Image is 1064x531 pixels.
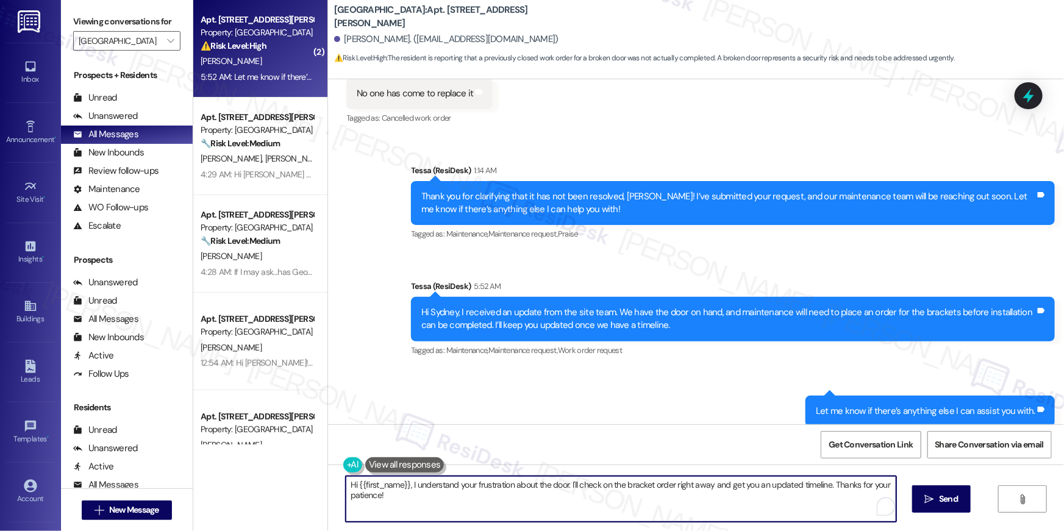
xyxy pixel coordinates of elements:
[73,91,117,104] div: Unread
[201,326,313,338] div: Property: [GEOGRAPHIC_DATA]
[927,431,1052,458] button: Share Conversation via email
[334,52,954,65] span: : The resident is reporting that a previously closed work order for a broken door was not actuall...
[488,229,558,239] span: Maintenance request ,
[44,193,46,202] span: •
[201,55,262,66] span: [PERSON_NAME]
[82,501,172,520] button: New Message
[201,208,313,221] div: Apt. [STREET_ADDRESS][PERSON_NAME]
[73,479,138,491] div: All Messages
[201,153,265,164] span: [PERSON_NAME]
[411,341,1055,359] div: Tagged as:
[73,146,144,159] div: New Inbounds
[73,12,180,31] label: Viewing conversations for
[201,71,433,82] div: 5:52 AM: Let me know if there’s anything else I can assist you with.
[201,342,262,353] span: [PERSON_NAME]
[73,331,144,344] div: New Inbounds
[411,164,1055,181] div: Tessa (ResiDesk)
[6,296,55,329] a: Buildings
[6,416,55,449] a: Templates •
[1018,494,1027,504] i: 
[47,433,49,441] span: •
[73,201,148,214] div: WO Follow-ups
[73,460,114,473] div: Active
[558,345,622,355] span: Work order request
[73,368,129,380] div: Follow Ups
[935,438,1044,451] span: Share Conversation via email
[201,440,262,451] span: [PERSON_NAME]
[201,235,280,246] strong: 🔧 Risk Level: Medium
[334,4,578,30] b: [GEOGRAPHIC_DATA]: Apt. [STREET_ADDRESS][PERSON_NAME]
[79,31,161,51] input: All communities
[61,254,193,266] div: Prospects
[201,357,874,368] div: 12:54 AM: Hi [PERSON_NAME]! I'm checking in on your latest work order ([URL][DOMAIN_NAME]., ID: 1...
[488,345,558,355] span: Maintenance request ,
[42,253,44,262] span: •
[201,138,280,149] strong: 🔧 Risk Level: Medium
[73,128,138,141] div: All Messages
[471,164,496,177] div: 1:14 AM
[73,349,114,362] div: Active
[109,504,159,516] span: New Message
[18,10,43,33] img: ResiDesk Logo
[6,356,55,389] a: Leads
[167,36,174,46] i: 
[334,53,387,63] strong: ⚠️ Risk Level: High
[912,485,971,513] button: Send
[334,33,559,46] div: [PERSON_NAME]. ([EMAIL_ADDRESS][DOMAIN_NAME])
[73,313,138,326] div: All Messages
[411,225,1055,243] div: Tagged as:
[95,505,104,515] i: 
[346,476,896,522] textarea: To enrich screen reader interactions, please activate Accessibility in Grammarly extension settings
[201,221,313,234] div: Property: [GEOGRAPHIC_DATA]
[816,405,1035,418] div: Let me know if there’s anything else I can assist you with.
[821,431,921,458] button: Get Conversation Link
[61,69,193,82] div: Prospects + Residents
[558,229,578,239] span: Praise
[201,423,313,436] div: Property: [GEOGRAPHIC_DATA]
[925,494,934,504] i: 
[201,313,313,326] div: Apt. [STREET_ADDRESS][PERSON_NAME]
[6,236,55,269] a: Insights •
[6,56,55,89] a: Inbox
[73,442,138,455] div: Unanswered
[73,294,117,307] div: Unread
[73,183,140,196] div: Maintenance
[201,26,313,39] div: Property: [GEOGRAPHIC_DATA]
[6,176,55,209] a: Site Visit •
[73,276,138,289] div: Unanswered
[446,229,488,239] span: Maintenance ,
[265,153,326,164] span: [PERSON_NAME]
[73,165,159,177] div: Review follow-ups
[73,219,121,232] div: Escalate
[357,87,473,100] div: No one has come to replace it
[411,280,1055,297] div: Tessa (ResiDesk)
[201,124,313,137] div: Property: [GEOGRAPHIC_DATA]
[61,401,193,414] div: Residents
[73,424,117,437] div: Unread
[346,109,493,127] div: Tagged as:
[421,190,1035,216] div: Thank you for clarifying that it has not been resolved, [PERSON_NAME]! I’ve submitted your reques...
[471,280,501,293] div: 5:52 AM
[201,13,313,26] div: Apt. [STREET_ADDRESS][PERSON_NAME]
[201,251,262,262] span: [PERSON_NAME]
[382,113,451,123] span: Cancelled work order
[421,306,1035,332] div: Hi Sydney, I received an update from the site team. We have the door on hand, and maintenance wil...
[446,345,488,355] span: Maintenance ,
[201,111,313,124] div: Apt. [STREET_ADDRESS][PERSON_NAME]
[201,169,1038,180] div: 4:29 AM: Hi [PERSON_NAME] and [PERSON_NAME], I’m sorry to hear your work order hasn’t been fully ...
[201,410,313,423] div: Apt. [STREET_ADDRESS][PERSON_NAME]
[939,493,958,505] span: Send
[201,40,266,51] strong: ⚠️ Risk Level: High
[829,438,913,451] span: Get Conversation Link
[73,110,138,123] div: Unanswered
[54,134,56,142] span: •
[6,476,55,508] a: Account
[201,266,465,277] div: 4:28 AM: If I may ask...has Georgetown Oaks lived up to your expectations?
